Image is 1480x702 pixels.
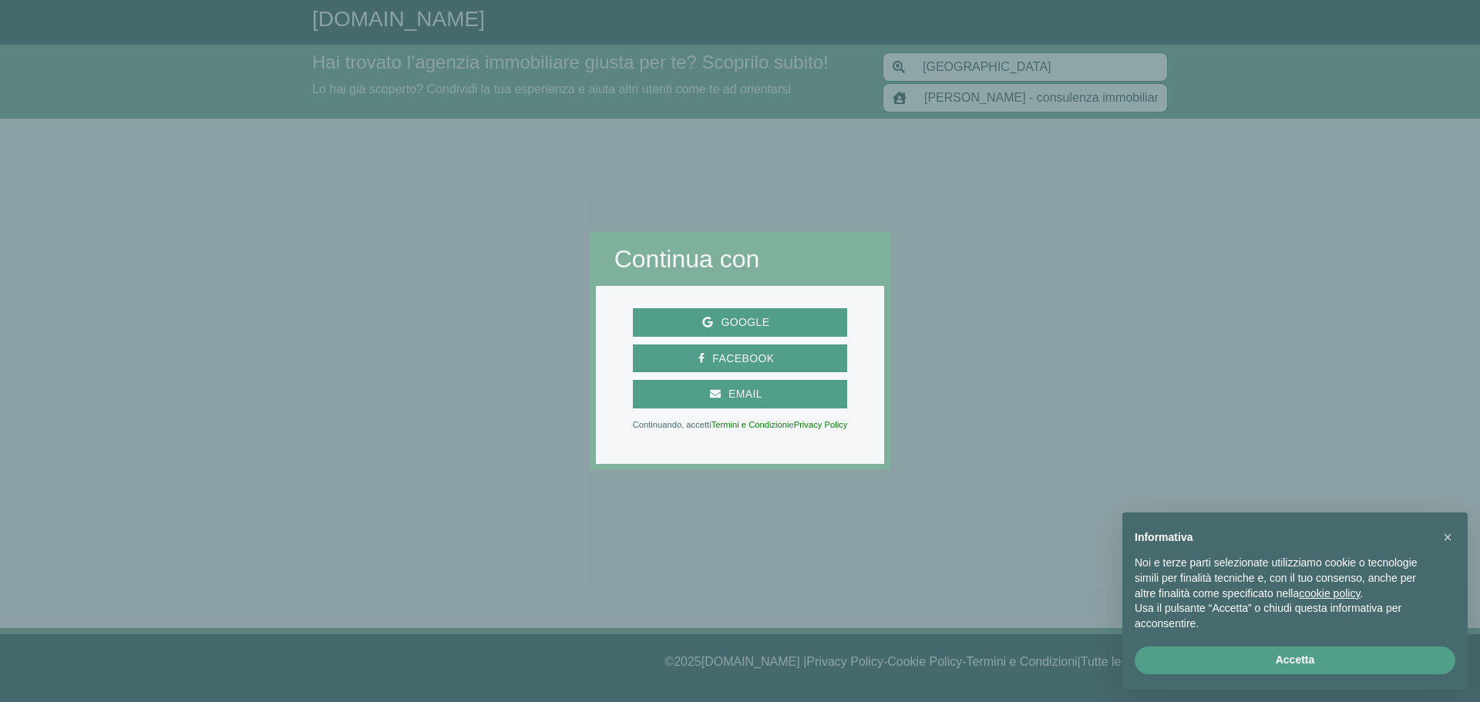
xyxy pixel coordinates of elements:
[1135,531,1431,544] h2: Informativa
[1443,529,1452,546] span: ×
[1299,587,1360,600] a: cookie policy - il link si apre in una nuova scheda
[705,349,782,368] span: Facebook
[1135,556,1431,601] p: Noi e terze parti selezionate utilizziamo cookie o tecnologie simili per finalità tecniche e, con...
[633,308,848,337] button: Google
[711,420,789,429] a: Termini e Condizioni
[713,313,777,332] span: Google
[633,421,848,428] p: Continuando, accetti e
[633,380,848,408] button: Email
[1135,601,1431,631] p: Usa il pulsante “Accetta” o chiudi questa informativa per acconsentire.
[633,344,848,373] button: Facebook
[1135,647,1455,674] button: Accetta
[1435,525,1460,549] button: Chiudi questa informativa
[721,385,770,404] span: Email
[614,244,866,274] h2: Continua con
[794,420,848,429] a: Privacy Policy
